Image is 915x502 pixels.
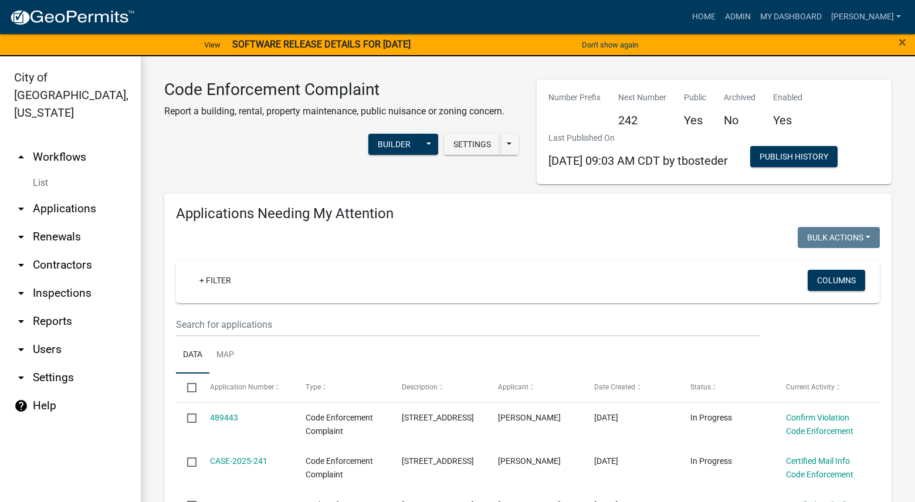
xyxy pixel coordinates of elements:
datatable-header-cell: Status [679,374,775,402]
h5: No [724,113,755,127]
button: Don't show again [577,35,643,55]
span: Code Enforcement Complaint [306,413,373,436]
span: Current Activity [786,383,835,391]
a: CASE-2025-241 [210,456,267,466]
a: View [199,35,225,55]
span: In Progress [690,413,732,422]
p: Number Prefix [548,91,601,104]
p: Next Number [618,91,666,104]
strong: SOFTWARE RELEASE DETAILS FOR [DATE] [232,39,411,50]
a: Admin [720,6,755,28]
h3: Code Enforcement Complaint [164,80,504,100]
span: 10/07/2025 [594,456,618,466]
i: arrow_drop_down [14,258,28,272]
i: arrow_drop_down [14,342,28,357]
button: Columns [808,270,865,291]
span: Tara Bosteder [498,456,561,466]
i: arrow_drop_down [14,286,28,300]
h5: 242 [618,113,666,127]
button: Close [899,35,906,49]
datatable-header-cell: Applicant [487,374,583,402]
span: 10/07/2025 [594,413,618,422]
a: Certified Mail Info Code Enforcement [786,456,853,479]
span: Status [690,383,711,391]
span: In Progress [690,456,732,466]
a: Map [209,337,241,374]
datatable-header-cell: Type [294,374,391,402]
i: arrow_drop_down [14,314,28,328]
span: × [899,34,906,50]
i: arrow_drop_down [14,202,28,216]
span: Applicant [498,383,528,391]
p: Report a building, rental, property maintenance, public nuisance or zoning concern. [164,104,504,118]
h5: Yes [684,113,706,127]
datatable-header-cell: Select [176,374,198,402]
a: + Filter [190,270,240,291]
span: Date Created [594,383,635,391]
input: Search for applications [176,313,760,337]
i: help [14,399,28,413]
i: arrow_drop_down [14,230,28,244]
a: Confirm Violation Code Enforcement [786,413,853,436]
button: Bulk Actions [798,227,880,248]
p: Last Published On [548,132,728,144]
datatable-header-cell: Date Created [583,374,679,402]
a: 489443 [210,413,238,422]
span: 901 W 2ND AVE [402,413,474,422]
h5: Yes [773,113,802,127]
i: arrow_drop_down [14,371,28,385]
span: Code Enforcement Complaint [306,456,373,479]
p: Enabled [773,91,802,104]
datatable-header-cell: Current Activity [775,374,871,402]
a: Data [176,337,209,374]
p: Public [684,91,706,104]
wm-modal-confirm: Workflow Publish History [750,152,838,162]
datatable-header-cell: Application Number [198,374,294,402]
span: 610 W ASHLAND AVE [402,456,474,466]
a: [PERSON_NAME] [826,6,906,28]
a: Home [687,6,720,28]
span: [DATE] 09:03 AM CDT by tbosteder [548,154,728,168]
i: arrow_drop_up [14,150,28,164]
button: Builder [368,134,420,155]
span: Application Number [210,383,274,391]
span: Description [402,383,438,391]
button: Settings [444,134,500,155]
span: Type [306,383,321,391]
button: Publish History [750,146,838,167]
h4: Applications Needing My Attention [176,205,880,222]
span: Tara Bosteder [498,413,561,422]
datatable-header-cell: Description [391,374,487,402]
a: My Dashboard [755,6,826,28]
p: Archived [724,91,755,104]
